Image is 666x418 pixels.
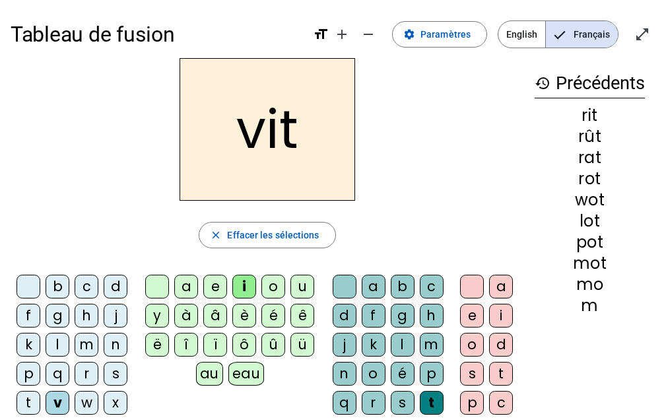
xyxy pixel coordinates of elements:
div: d [333,304,356,328]
div: i [489,304,513,328]
div: g [391,304,415,328]
h1: Tableau de fusion [11,13,302,55]
mat-icon: open_in_full [634,26,650,42]
span: English [498,21,545,48]
div: a [174,275,198,298]
div: m [75,333,98,357]
div: mot [535,256,645,271]
div: j [333,333,356,357]
div: k [362,333,385,357]
div: e [203,275,227,298]
span: Paramètres [420,26,471,42]
h3: Précédents [535,69,645,98]
div: ü [290,333,314,357]
div: û [261,333,285,357]
mat-icon: history [535,75,550,91]
div: rit [535,108,645,123]
div: p [420,362,444,386]
div: au [196,362,223,386]
div: pot [535,234,645,250]
h2: vit [180,58,355,201]
div: è [232,304,256,328]
div: j [104,304,127,328]
div: o [261,275,285,298]
div: b [46,275,69,298]
div: ê [290,304,314,328]
div: c [489,391,513,415]
span: Français [546,21,618,48]
div: v [46,391,69,415]
div: c [420,275,444,298]
div: p [17,362,40,386]
div: r [362,391,385,415]
mat-button-toggle-group: Language selection [498,20,618,48]
div: ë [145,333,169,357]
div: i [232,275,256,298]
div: ô [232,333,256,357]
div: t [420,391,444,415]
div: m [420,333,444,357]
mat-icon: settings [403,28,415,40]
mat-icon: remove [360,26,376,42]
div: â [203,304,227,328]
div: q [46,362,69,386]
mat-icon: close [210,229,222,241]
div: w [75,391,98,415]
div: b [391,275,415,298]
div: t [489,362,513,386]
div: s [104,362,127,386]
div: o [460,333,484,357]
div: ï [203,333,227,357]
div: d [489,333,513,357]
div: a [362,275,385,298]
button: Diminuer la taille de la police [355,21,382,48]
mat-icon: add [334,26,350,42]
div: q [333,391,356,415]
mat-icon: format_size [313,26,329,42]
div: é [391,362,415,386]
div: e [460,304,484,328]
div: f [362,304,385,328]
div: d [104,275,127,298]
div: k [17,333,40,357]
div: s [391,391,415,415]
div: rot [535,171,645,187]
div: n [333,362,356,386]
div: wot [535,192,645,208]
div: x [104,391,127,415]
div: f [17,304,40,328]
div: rat [535,150,645,166]
div: é [261,304,285,328]
div: g [46,304,69,328]
div: n [104,333,127,357]
button: Effacer les sélections [199,222,335,248]
div: o [362,362,385,386]
button: Augmenter la taille de la police [329,21,355,48]
div: s [460,362,484,386]
div: r [75,362,98,386]
button: Paramètres [392,21,487,48]
div: y [145,304,169,328]
div: rût [535,129,645,145]
div: lot [535,213,645,229]
div: u [290,275,314,298]
div: m [535,298,645,314]
div: a [489,275,513,298]
div: c [75,275,98,298]
div: î [174,333,198,357]
button: Entrer en plein écran [629,21,655,48]
div: h [420,304,444,328]
div: eau [228,362,265,386]
div: t [17,391,40,415]
div: mo [535,277,645,293]
div: à [174,304,198,328]
div: l [46,333,69,357]
div: h [75,304,98,328]
span: Effacer les sélections [227,227,319,243]
div: l [391,333,415,357]
div: p [460,391,484,415]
